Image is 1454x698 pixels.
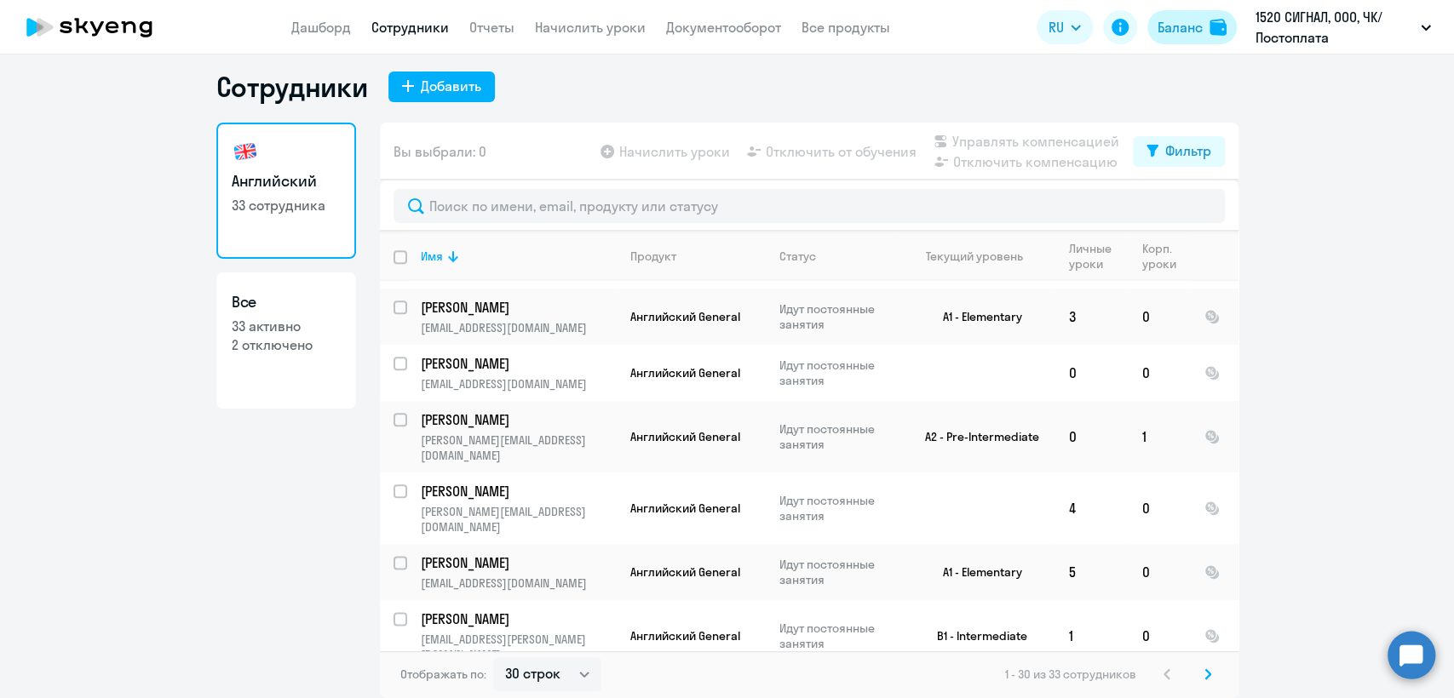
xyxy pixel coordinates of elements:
[421,553,613,572] p: [PERSON_NAME]
[1147,10,1237,44] button: Балансbalance
[400,667,486,682] span: Отображать по:
[1055,289,1129,345] td: 3
[421,249,443,264] div: Имя
[232,335,341,354] p: 2 отключено
[421,320,616,335] p: [EMAIL_ADDRESS][DOMAIN_NAME]
[216,70,368,104] h1: Сотрудники
[421,482,616,501] a: [PERSON_NAME]
[779,358,896,388] p: Идут постоянные занятия
[1129,544,1191,600] td: 0
[388,72,495,102] button: Добавить
[630,309,740,324] span: Английский General
[1055,401,1129,472] td: 0
[666,19,781,36] a: Документооборот
[421,298,616,317] a: [PERSON_NAME]
[1129,289,1191,345] td: 0
[469,19,514,36] a: Отчеты
[1158,17,1203,37] div: Баланс
[897,600,1055,672] td: B1 - Intermediate
[421,376,616,392] p: [EMAIL_ADDRESS][DOMAIN_NAME]
[630,365,740,380] span: Английский General
[421,609,616,628] a: [PERSON_NAME]
[232,291,341,313] h3: Все
[1133,136,1225,167] button: Фильтр
[1129,401,1191,472] td: 1
[779,421,896,452] p: Идут постоянные занятия
[1129,345,1191,401] td: 0
[232,196,341,215] p: 33 сотрудника
[421,632,616,662] p: [EMAIL_ADDRESS][PERSON_NAME][DOMAIN_NAME]
[421,354,616,373] a: [PERSON_NAME]
[779,621,896,651] p: Идут постоянные занятия
[1049,17,1064,37] span: RU
[630,249,676,264] div: Продукт
[1069,241,1128,272] div: Личные уроки
[779,249,896,264] div: Статус
[291,19,351,36] a: Дашборд
[630,628,740,644] span: Английский General
[232,170,341,192] h3: Английский
[371,19,449,36] a: Сотрудники
[394,141,486,162] span: Вы выбрали: 0
[421,410,613,429] p: [PERSON_NAME]
[421,354,613,373] p: [PERSON_NAME]
[1129,472,1191,544] td: 0
[1247,7,1440,48] button: 1520 СИГНАЛ, ООО, ЧК/Постоплата
[421,575,616,591] p: [EMAIL_ADDRESS][DOMAIN_NAME]
[1256,7,1414,48] p: 1520 СИГНАЛ, ООО, ЧК/Постоплата
[630,249,765,264] div: Продукт
[421,410,616,429] a: [PERSON_NAME]
[779,557,896,587] p: Идут постоянные занятия
[421,249,616,264] div: Имя
[630,501,740,516] span: Английский General
[1055,345,1129,401] td: 0
[421,298,613,317] p: [PERSON_NAME]
[779,249,816,264] div: Статус
[421,432,616,463] p: [PERSON_NAME][EMAIL_ADDRESS][DOMAIN_NAME]
[232,317,341,335] p: 33 активно
[232,138,259,165] img: english
[421,482,613,501] p: [PERSON_NAME]
[216,272,356,409] a: Все33 активно2 отключено
[926,249,1023,264] div: Текущий уровень
[1165,140,1211,161] div: Фильтр
[535,19,646,36] a: Начислить уроки
[1055,544,1129,600] td: 5
[421,609,613,628] p: [PERSON_NAME]
[1055,472,1129,544] td: 4
[779,301,896,332] p: Идут постоянные занятия
[1005,667,1136,682] span: 1 - 30 из 33 сотрудников
[1142,241,1190,272] div: Корп. уроки
[897,401,1055,472] td: A2 - Pre-Intermediate
[779,493,896,523] p: Идут постоянные занятия
[216,123,356,259] a: Английский33 сотрудника
[911,249,1055,264] div: Текущий уровень
[1129,600,1191,672] td: 0
[1037,10,1093,44] button: RU
[394,189,1225,223] input: Поиск по имени, email, продукту или статусу
[421,553,616,572] a: [PERSON_NAME]
[421,76,481,96] div: Добавить
[630,429,740,444] span: Английский General
[897,289,1055,345] td: A1 - Elementary
[897,544,1055,600] td: A1 - Elementary
[421,504,616,535] p: [PERSON_NAME][EMAIL_ADDRESS][DOMAIN_NAME]
[1142,241,1179,272] div: Корп. уроки
[802,19,890,36] a: Все продукты
[1069,241,1117,272] div: Личные уроки
[1210,19,1227,36] img: balance
[1055,600,1129,672] td: 1
[630,564,740,580] span: Английский General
